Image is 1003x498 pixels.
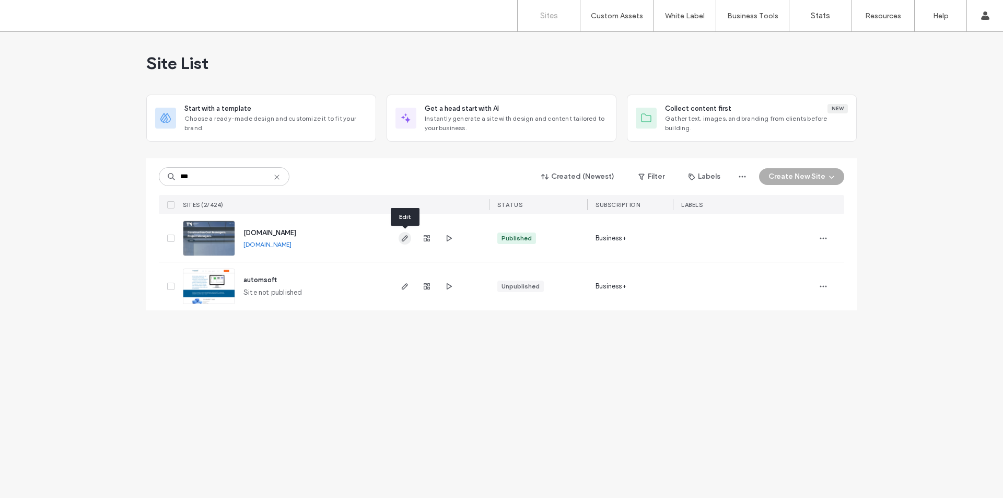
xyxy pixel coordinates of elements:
[596,201,640,209] span: SUBSCRIPTION
[665,11,705,20] label: White Label
[681,201,703,209] span: LABELS
[243,240,291,248] a: [DOMAIN_NAME]
[425,103,499,114] span: Get a head start with AI
[501,282,540,291] div: Unpublished
[146,95,376,142] div: Start with a templateChoose a ready-made design and customize it to fit your brand.
[391,208,419,226] div: Edit
[540,11,558,20] label: Sites
[24,7,45,17] span: Help
[679,168,730,185] button: Labels
[243,276,277,284] a: automsoft
[387,95,616,142] div: Get a head start with AIInstantly generate a site with design and content tailored to your business.
[183,201,224,209] span: SITES (2/424)
[665,103,731,114] span: Collect content first
[501,234,532,243] div: Published
[665,114,848,133] span: Gather text, images, and branding from clients before building.
[827,104,848,113] div: New
[811,11,830,20] label: Stats
[627,95,857,142] div: Collect content firstNewGather text, images, and branding from clients before building.
[933,11,949,20] label: Help
[425,114,608,133] span: Instantly generate a site with design and content tailored to your business.
[596,233,626,244] span: Business+
[184,103,251,114] span: Start with a template
[596,281,626,292] span: Business+
[628,168,675,185] button: Filter
[532,168,624,185] button: Created (Newest)
[591,11,643,20] label: Custom Assets
[759,168,844,185] button: Create New Site
[146,53,208,74] span: Site List
[184,114,367,133] span: Choose a ready-made design and customize it to fit your brand.
[243,287,302,298] span: Site not published
[243,229,296,237] a: [DOMAIN_NAME]
[865,11,901,20] label: Resources
[727,11,778,20] label: Business Tools
[497,201,522,209] span: STATUS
